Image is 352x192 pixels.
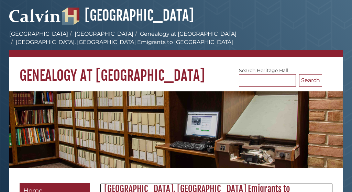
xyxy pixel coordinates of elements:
a: [GEOGRAPHIC_DATA] [62,7,194,24]
img: Calvin [9,5,61,25]
a: [GEOGRAPHIC_DATA] [9,31,68,37]
li: [GEOGRAPHIC_DATA], [GEOGRAPHIC_DATA] Emigrants to [GEOGRAPHIC_DATA] [9,38,233,46]
nav: breadcrumb [9,30,343,57]
h1: Genealogy at [GEOGRAPHIC_DATA] [9,57,343,84]
button: Search [299,74,322,87]
a: [GEOGRAPHIC_DATA] [75,31,133,37]
a: Calvin University [9,16,61,22]
img: Hekman Library Logo [62,8,79,25]
a: Genealogy at [GEOGRAPHIC_DATA] [140,31,236,37]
